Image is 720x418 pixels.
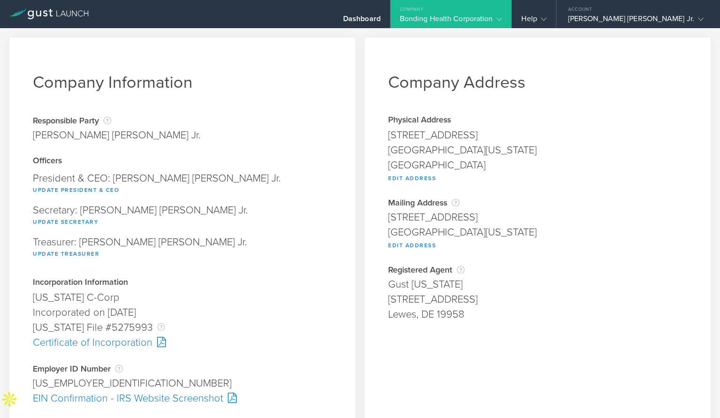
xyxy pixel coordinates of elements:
[33,290,332,305] div: [US_STATE] C-Corp
[33,305,332,320] div: Incorporated on [DATE]
[33,116,201,125] div: Responsible Party
[388,158,687,173] div: [GEOGRAPHIC_DATA]
[568,14,704,28] div: [PERSON_NAME] [PERSON_NAME] Jr.
[33,216,98,228] button: Update Secretary
[388,265,687,274] div: Registered Agent
[33,376,332,391] div: [US_EMPLOYER_IDENTIFICATION_NUMBER]
[388,173,436,184] button: Edit Address
[400,14,502,28] div: Bonding Health Corporation
[33,364,332,373] div: Employer ID Number
[388,128,687,143] div: [STREET_ADDRESS]
[388,240,436,251] button: Edit Address
[33,335,332,350] div: Certificate of Incorporation
[388,72,687,92] h1: Company Address
[33,168,332,200] div: President & CEO: [PERSON_NAME] [PERSON_NAME] Jr.
[388,210,687,225] div: [STREET_ADDRESS]
[33,248,99,259] button: Update Treasurer
[388,116,687,125] div: Physical Address
[521,14,546,28] div: Help
[388,225,687,240] div: [GEOGRAPHIC_DATA][US_STATE]
[33,128,201,143] div: [PERSON_NAME] [PERSON_NAME] Jr.
[33,320,332,335] div: [US_STATE] File #5275993
[33,184,119,196] button: Update President & CEO
[388,307,687,322] div: Lewes, DE 19958
[388,277,687,292] div: Gust [US_STATE]
[33,157,332,166] div: Officers
[388,292,687,307] div: [STREET_ADDRESS]
[388,198,687,207] div: Mailing Address
[33,278,332,288] div: Incorporation Information
[388,143,687,158] div: [GEOGRAPHIC_DATA][US_STATE]
[33,232,332,264] div: Treasurer: [PERSON_NAME] [PERSON_NAME] Jr.
[33,200,332,232] div: Secretary: [PERSON_NAME] [PERSON_NAME] Jr.
[33,72,332,92] h1: Company Information
[343,14,381,28] div: Dashboard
